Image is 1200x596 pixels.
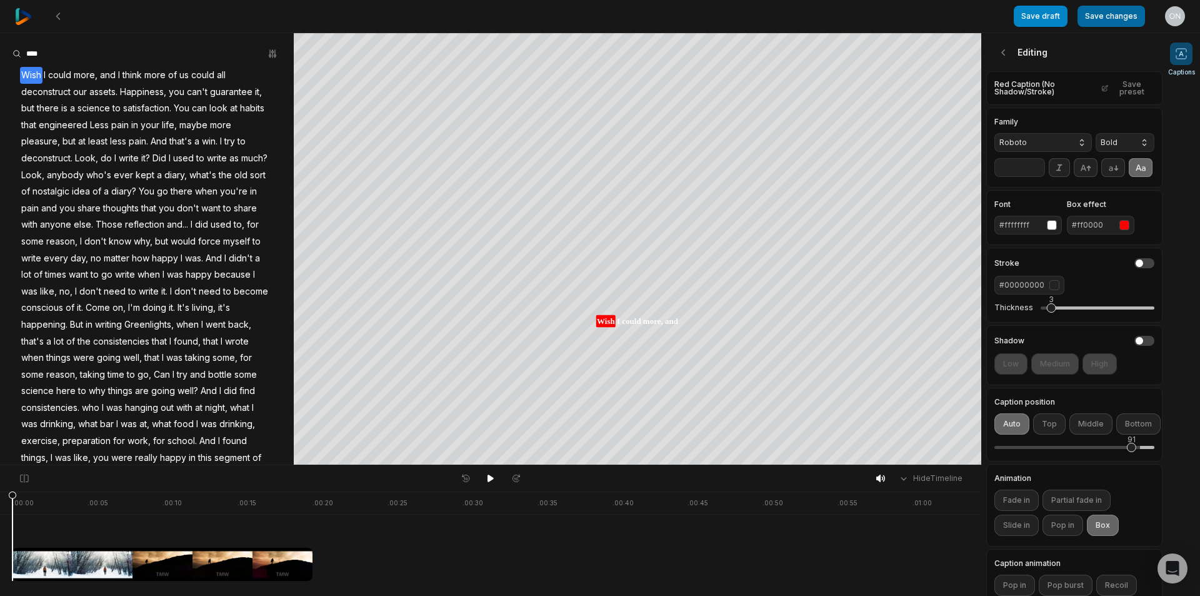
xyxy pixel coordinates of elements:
span: And [149,133,168,150]
button: Slide in [994,515,1039,536]
span: write [114,266,136,283]
span: all [216,67,227,84]
span: when [20,350,45,366]
span: doing [141,300,167,316]
span: going [96,350,122,366]
span: I [195,416,199,433]
span: But [69,316,84,333]
span: wrote [224,333,250,350]
span: science [76,100,111,117]
span: I [168,333,172,350]
span: Did [151,150,167,167]
span: old [233,167,249,184]
span: food [172,416,195,433]
span: at [77,133,87,150]
span: And [204,250,223,267]
span: to [222,283,232,300]
span: at [229,100,239,117]
span: Less [89,117,110,134]
span: pain. [127,133,149,150]
span: is [60,100,69,117]
span: Those [94,216,124,233]
span: myself [222,233,251,250]
div: #00000000 [999,280,1044,291]
button: Middle [1069,413,1112,435]
span: engineered [37,117,89,134]
span: could [47,67,72,84]
span: are [134,383,150,400]
span: taking [184,350,211,366]
span: I [161,350,165,366]
span: don't [173,283,197,300]
span: did [194,216,209,233]
span: pain [110,117,130,134]
span: why, [132,233,154,250]
span: consistencies [92,333,151,350]
span: of [91,183,102,200]
span: Can [152,366,171,383]
span: in [130,117,139,134]
span: it, [254,84,263,101]
span: on, [111,300,127,316]
span: write [117,150,140,167]
div: 3 [1049,294,1054,305]
span: did [222,383,238,400]
span: a [156,167,163,184]
span: exercise, [20,433,61,450]
span: I [115,416,119,433]
span: ever [112,167,134,184]
span: you're [219,183,249,200]
span: when [175,316,200,333]
span: when [194,183,219,200]
span: assets. [88,84,119,101]
span: drinking, [218,416,256,433]
span: the [217,167,233,184]
span: used [172,150,195,167]
span: no [89,250,102,267]
span: I [74,283,78,300]
span: but [61,133,77,150]
span: pain [20,200,40,217]
span: and [99,67,117,84]
span: the [76,333,92,350]
span: didn't [227,250,254,267]
span: what [77,416,99,433]
span: to [236,133,247,150]
button: #ffffffff [994,216,1062,235]
span: I [189,216,194,233]
span: You [137,183,156,200]
button: HideTimeline [894,469,966,488]
img: reap [15,8,32,25]
span: bar [99,416,115,433]
span: to [126,366,136,383]
span: go [100,266,114,283]
span: become [232,283,269,300]
span: I [252,266,256,283]
div: Red Caption (No Shadow/Stroke) [986,71,1162,105]
span: diary? [110,183,137,200]
button: #00000000 [994,276,1064,295]
button: #ff0000 [1067,216,1134,235]
span: reason, [45,366,79,383]
span: conscious [20,300,64,316]
button: Save changes [1077,6,1145,27]
span: else. [72,216,94,233]
span: Roboto [999,137,1067,148]
span: back, [227,316,252,333]
span: to [222,200,232,217]
span: to [251,233,262,250]
span: it? [140,150,151,167]
span: used [209,216,232,233]
span: at [194,400,204,417]
span: And [199,383,218,400]
span: it's [217,300,231,316]
span: that [140,200,157,217]
span: night, [204,400,229,417]
button: Pop burst [1039,575,1092,596]
span: at, [138,416,151,433]
span: could [190,67,216,84]
span: write [206,150,228,167]
span: don't [83,233,107,250]
span: share [76,200,102,217]
span: can [191,100,208,117]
